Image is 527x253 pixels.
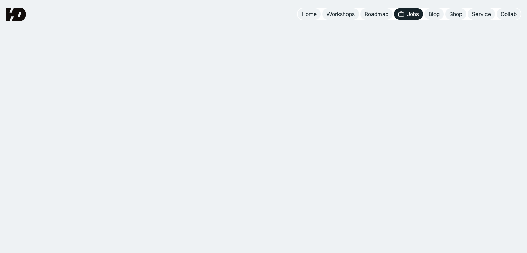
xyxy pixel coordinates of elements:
a: Service [468,8,495,20]
a: Workshops [322,8,359,20]
div: Home [302,10,317,18]
a: Blog [424,8,444,20]
a: Home [298,8,321,20]
div: Jobs [407,10,419,18]
a: Shop [445,8,466,20]
a: Jobs [394,8,423,20]
a: Collab [497,8,521,20]
div: Collab [501,10,517,18]
div: Shop [449,10,462,18]
a: Roadmap [360,8,393,20]
div: Service [472,10,491,18]
div: Workshops [326,10,355,18]
div: Blog [429,10,440,18]
div: Roadmap [364,10,388,18]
